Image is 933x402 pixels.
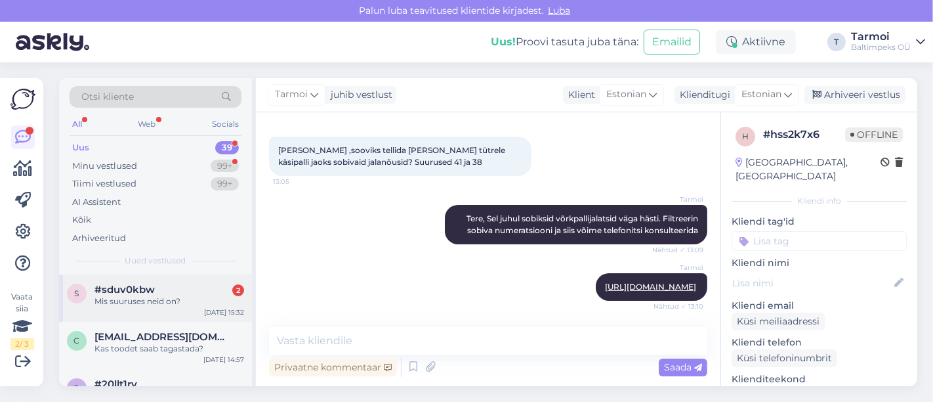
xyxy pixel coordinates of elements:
[732,276,892,290] input: Lisa nimi
[94,343,244,355] div: Kas toodet saab tagastada?
[491,35,516,48] b: Uus!
[652,245,703,255] span: Nähtud ✓ 13:09
[211,177,239,190] div: 99+
[491,34,638,50] div: Proovi tasuta juba täna:
[606,87,646,102] span: Estonian
[232,284,244,296] div: 2
[325,88,392,102] div: juhib vestlust
[732,349,837,367] div: Küsi telefoninumbrit
[10,89,35,110] img: Askly Logo
[136,116,159,133] div: Web
[732,336,907,349] p: Kliendi telefon
[10,338,34,350] div: 2 / 3
[70,116,85,133] div: All
[851,32,925,53] a: TarmoiBaltimpeks OÜ
[732,231,907,251] input: Lisa tag
[278,145,507,167] span: [PERSON_NAME] ,sooviks tellida [PERSON_NAME] tütrele käsipalli jaoks sobivaid jalanõusid? Suuruse...
[211,160,239,173] div: 99+
[125,255,186,267] span: Uued vestlused
[653,301,703,311] span: Nähtud ✓ 13:10
[94,378,137,390] span: #20llt1rv
[269,359,397,376] div: Privaatne kommentaar
[209,116,241,133] div: Socials
[654,263,703,273] span: Tarmoi
[716,30,796,54] div: Aktiivne
[827,33,846,51] div: T
[72,196,121,209] div: AI Assistent
[644,30,700,55] button: Emailid
[654,194,703,204] span: Tarmoi
[736,156,881,183] div: [GEOGRAPHIC_DATA], [GEOGRAPHIC_DATA]
[273,177,322,187] span: 13:05
[605,282,696,292] a: [URL][DOMAIN_NAME]
[275,87,308,102] span: Tarmoi
[732,256,907,270] p: Kliendi nimi
[204,307,244,317] div: [DATE] 15:32
[94,296,244,307] div: Mis suuruses neid on?
[215,141,239,154] div: 39
[466,213,700,235] span: Tere, Sel juhul sobiksid võrkpallijalatsid väga hästi. Filtreerin sobiva numeratsiooni ja siis võ...
[75,383,79,393] span: 2
[72,160,137,173] div: Minu vestlused
[851,42,911,53] div: Baltimpeks OÜ
[81,90,134,104] span: Otsi kliente
[732,313,825,330] div: Küsi meiliaadressi
[845,127,903,142] span: Offline
[544,5,574,16] span: Luba
[664,361,702,373] span: Saada
[72,213,91,227] div: Kõik
[563,88,595,102] div: Klient
[674,88,730,102] div: Klienditugi
[75,288,79,298] span: s
[74,336,80,346] span: c
[742,131,749,141] span: h
[72,141,89,154] div: Uus
[732,372,907,386] p: Klienditeekond
[763,127,845,143] div: # hss2k7x6
[72,177,136,190] div: Tiimi vestlused
[203,355,244,365] div: [DATE] 14:57
[804,86,905,104] div: Arhiveeri vestlus
[94,331,231,343] span: celenasangernebo@gmail.com
[732,299,907,313] p: Kliendi email
[851,32,911,42] div: Tarmoi
[94,284,155,296] span: #sduv0kbw
[732,195,907,207] div: Kliendi info
[741,87,781,102] span: Estonian
[732,215,907,229] p: Kliendi tag'id
[10,291,34,350] div: Vaata siia
[72,232,126,245] div: Arhiveeritud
